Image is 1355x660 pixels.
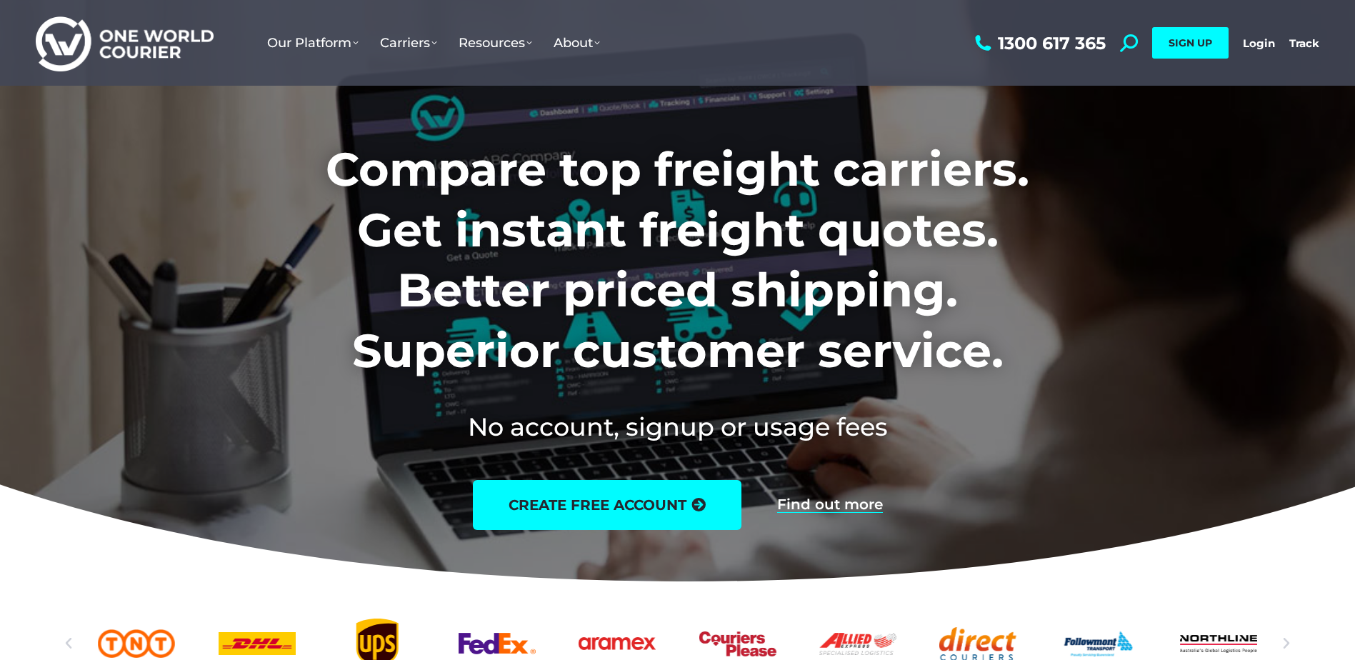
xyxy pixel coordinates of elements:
a: Resources [448,21,543,65]
a: Carriers [369,21,448,65]
img: One World Courier [36,14,214,72]
h2: No account, signup or usage fees [231,409,1124,444]
a: Find out more [777,497,883,513]
span: About [554,35,600,51]
a: SIGN UP [1152,27,1229,59]
span: Carriers [380,35,437,51]
h1: Compare top freight carriers. Get instant freight quotes. Better priced shipping. Superior custom... [231,139,1124,381]
a: Our Platform [256,21,369,65]
a: Track [1289,36,1319,50]
a: create free account [473,480,741,530]
span: Resources [459,35,532,51]
span: SIGN UP [1169,36,1212,49]
a: About [543,21,611,65]
a: Login [1243,36,1275,50]
a: 1300 617 365 [971,34,1106,52]
span: Our Platform [267,35,359,51]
